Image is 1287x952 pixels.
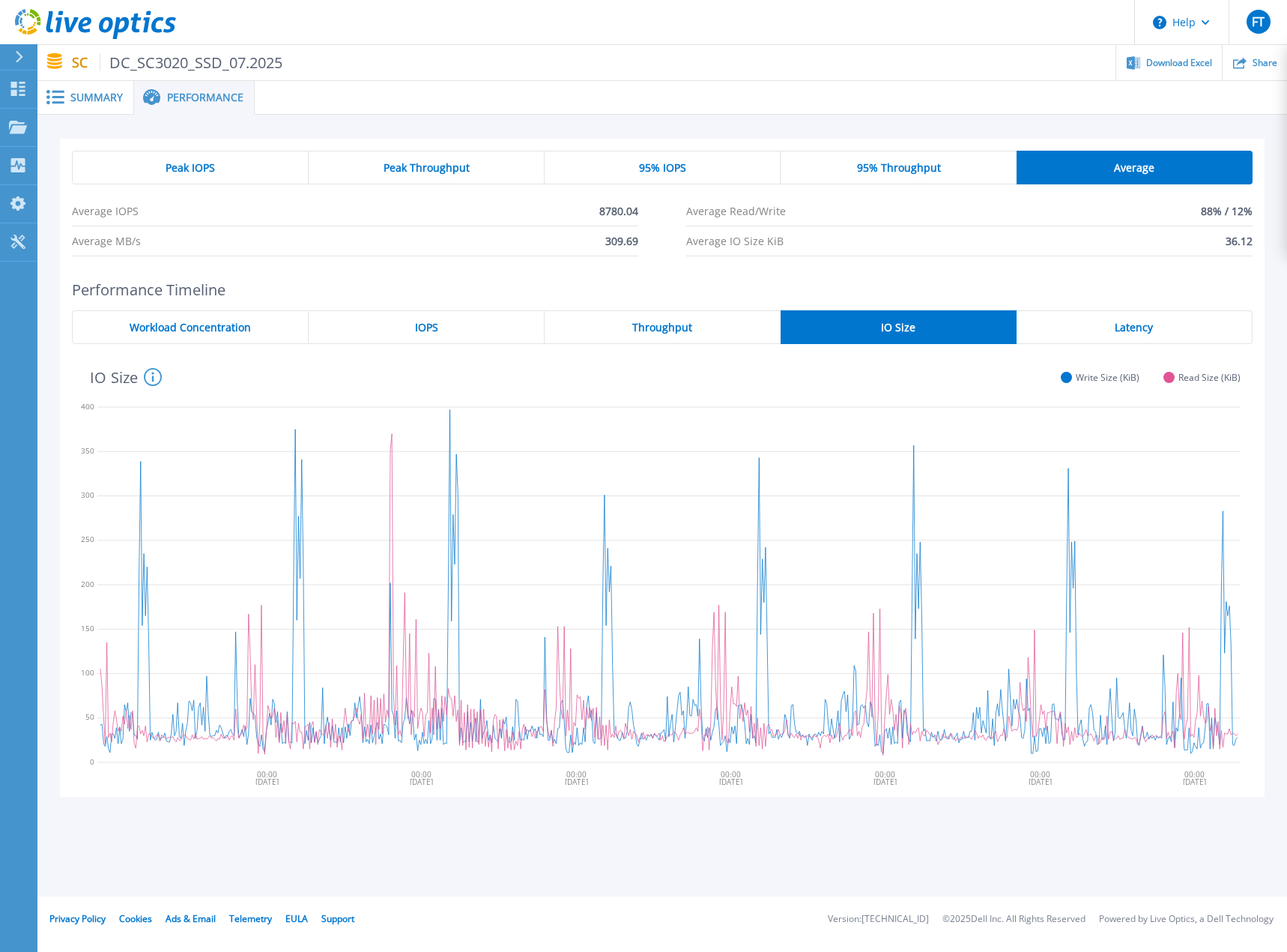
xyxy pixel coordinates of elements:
[876,769,897,780] text: 00:00
[875,777,898,787] text: [DATE]
[639,162,686,174] span: 95% IOPS
[686,226,784,256] span: Average IO Size KiB
[321,912,354,925] a: Support
[566,777,589,787] text: [DATE]
[85,712,94,723] text: 50
[167,92,243,103] span: Performance
[411,777,434,787] text: [DATE]
[1146,58,1212,67] span: Download Excel
[599,196,638,226] span: 8780.04
[90,756,94,767] text: 0
[229,912,272,925] a: Telemetry
[412,769,432,780] text: 00:00
[70,92,123,103] span: Summary
[567,769,587,780] text: 00:00
[72,54,283,71] p: SC
[942,915,1085,924] li: © 2025 Dell Inc. All Rights Reserved
[81,579,94,589] text: 200
[1114,162,1154,174] span: Average
[166,912,216,925] a: Ads & Email
[632,322,692,334] span: Throughput
[720,777,743,787] text: [DATE]
[857,162,941,174] span: 95% Throughput
[1201,196,1253,226] span: 88% / 12%
[166,162,215,174] span: Peak IOPS
[1099,915,1274,924] li: Powered by Live Optics, a Dell Technology
[255,777,279,787] text: [DATE]
[721,769,742,780] text: 00:00
[72,226,141,256] span: Average MB/s
[119,912,152,925] a: Cookies
[81,667,94,678] text: 100
[72,196,139,226] span: Average IOPS
[828,915,929,924] li: Version: [TECHNICAL_ID]
[285,912,308,925] a: EULA
[81,623,94,633] text: 150
[81,445,94,456] text: 350
[1178,372,1241,383] span: Read Size (KiB)
[1030,777,1053,787] text: [DATE]
[100,54,283,71] span: DC_SC3020_SSD_07.2025
[1076,372,1139,383] span: Write Size (KiB)
[1187,769,1207,780] text: 00:00
[1032,769,1052,780] text: 00:00
[1185,777,1208,787] text: [DATE]
[605,226,638,256] span: 309.69
[1252,16,1265,28] span: FT
[686,196,786,226] span: Average Read/Write
[415,322,438,334] span: IOPS
[81,534,94,545] text: 250
[81,489,94,500] text: 300
[1253,58,1277,67] span: Share
[1226,226,1253,256] span: 36.12
[130,322,251,334] span: Workload Concentration
[90,368,162,386] h4: IO Size
[81,401,94,412] text: 400
[72,281,1253,298] h2: Performance Timeline
[257,769,277,780] text: 00:00
[384,162,470,174] span: Peak Throughput
[1115,322,1153,334] span: Latency
[881,322,915,334] span: IO Size
[49,912,106,925] a: Privacy Policy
